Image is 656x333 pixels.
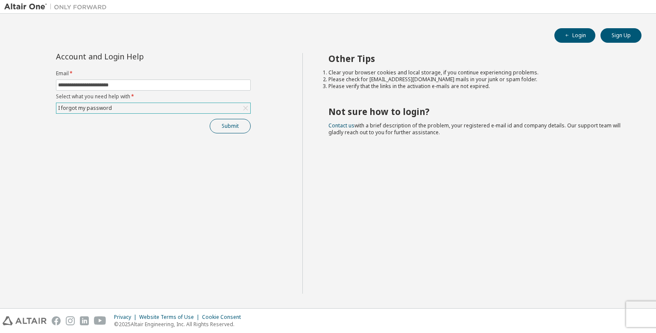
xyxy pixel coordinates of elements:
[56,93,251,100] label: Select what you need help with
[80,316,89,325] img: linkedin.svg
[139,314,202,321] div: Website Terms of Use
[56,70,251,77] label: Email
[52,316,61,325] img: facebook.svg
[3,316,47,325] img: altair_logo.svg
[328,106,627,117] h2: Not sure how to login?
[4,3,111,11] img: Altair One
[114,321,246,328] p: © 2025 Altair Engineering, Inc. All Rights Reserved.
[56,103,250,113] div: I forgot my password
[328,53,627,64] h2: Other Tips
[210,119,251,133] button: Submit
[56,53,212,60] div: Account and Login Help
[66,316,75,325] img: instagram.svg
[554,28,595,43] button: Login
[328,76,627,83] li: Please check for [EMAIL_ADDRESS][DOMAIN_NAME] mails in your junk or spam folder.
[328,83,627,90] li: Please verify that the links in the activation e-mails are not expired.
[600,28,641,43] button: Sign Up
[328,122,354,129] a: Contact us
[94,316,106,325] img: youtube.svg
[328,69,627,76] li: Clear your browser cookies and local storage, if you continue experiencing problems.
[202,314,246,321] div: Cookie Consent
[328,122,621,136] span: with a brief description of the problem, your registered e-mail id and company details. Our suppo...
[57,103,113,113] div: I forgot my password
[114,314,139,321] div: Privacy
